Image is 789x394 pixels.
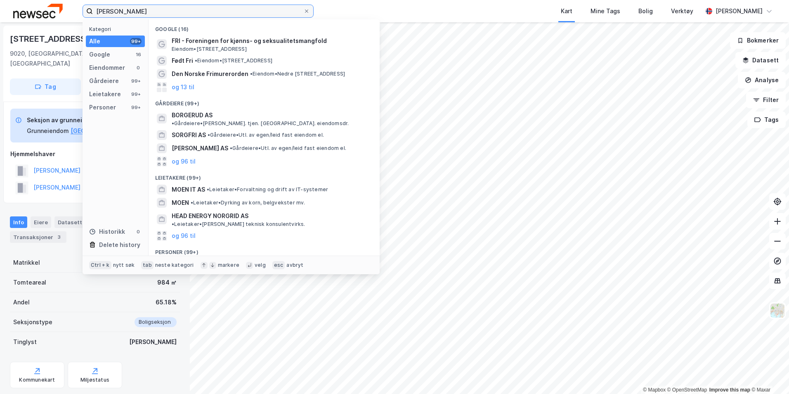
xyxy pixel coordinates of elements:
button: og 96 til [172,231,196,241]
div: Mine Tags [591,6,620,16]
div: Personer (99+) [149,242,380,257]
span: BORGERUD AS [172,110,213,120]
span: • [208,132,210,138]
div: Kategori [89,26,145,32]
div: Gårdeiere [89,76,119,86]
div: Tomteareal [13,278,46,287]
a: OpenStreetMap [667,387,707,393]
span: • [172,221,174,227]
span: MOEN IT AS [172,185,205,195]
span: Leietaker • Forvaltning og drift av IT-systemer [207,186,328,193]
button: Analyse [738,72,786,88]
button: Bokmerker [730,32,786,49]
div: Bolig [638,6,653,16]
div: tab [141,261,154,269]
span: MOEN [172,198,189,208]
div: 99+ [130,38,142,45]
span: Eiendom • [STREET_ADDRESS] [195,57,272,64]
div: Ctrl + k [89,261,111,269]
div: avbryt [286,262,303,268]
a: Mapbox [643,387,666,393]
div: Info [10,216,27,228]
div: 16 [135,51,142,58]
button: og 96 til [172,157,196,166]
span: • [195,57,197,64]
span: Født Fri [172,56,193,66]
button: Tags [747,112,786,128]
span: HEAD ENERGY NORGRID AS [172,211,248,221]
a: Improve this map [709,387,750,393]
button: og 13 til [172,82,194,92]
div: Matrikkel [13,258,40,268]
div: 65.18% [156,297,177,307]
button: Tag [10,78,81,95]
div: [PERSON_NAME] [129,337,177,347]
div: 9020, [GEOGRAPHIC_DATA], [GEOGRAPHIC_DATA] [10,49,111,69]
img: Z [770,303,785,318]
div: Google [89,50,110,59]
span: • [191,199,193,206]
div: Leietakere (99+) [149,168,380,183]
div: Miljøstatus [80,377,109,383]
div: neste kategori [155,262,194,268]
div: [PERSON_NAME] [716,6,763,16]
div: Delete history [99,240,140,250]
div: Verktøy [671,6,693,16]
iframe: Chat Widget [748,354,789,394]
span: • [172,120,174,126]
div: Leietakere [89,89,121,99]
span: SORGFRI AS [172,130,206,140]
div: 0 [135,228,142,235]
div: markere [218,262,239,268]
div: Gårdeiere (99+) [149,94,380,109]
div: Seksjon av grunneiendom [27,115,155,125]
div: velg [255,262,266,268]
input: Søk på adresse, matrikkel, gårdeiere, leietakere eller personer [93,5,303,17]
span: Gårdeiere • Utl. av egen/leid fast eiendom el. [208,132,324,138]
div: Personer [89,102,116,112]
div: Seksjonstype [13,317,52,327]
div: Transaksjoner [10,231,66,243]
span: FRI - Foreningen for kjønns- og seksualitetsmangfold [172,36,370,46]
div: 3 [55,233,63,241]
div: 99+ [130,104,142,111]
div: [STREET_ADDRESS] [10,32,91,45]
span: Den Norske Frimurerorden [172,69,248,79]
span: Leietaker • [PERSON_NAME] teknisk konsulentvirks. [172,221,305,228]
div: Andel [13,297,30,307]
span: Gårdeiere • Utl. av egen/leid fast eiendom el. [230,145,346,152]
span: [PERSON_NAME] AS [172,143,228,153]
div: Eiendommer [89,63,125,73]
span: • [250,71,253,77]
div: Alle [89,36,100,46]
div: Kart [561,6,572,16]
div: 99+ [130,91,142,97]
div: nytt søk [113,262,135,268]
span: Leietaker • Dyrking av korn, belgvekster mv. [191,199,305,206]
div: Eiere [31,216,51,228]
button: Filter [746,92,786,108]
button: Datasett [735,52,786,69]
button: [GEOGRAPHIC_DATA], 17/375 [71,126,155,136]
div: 99+ [130,78,142,84]
div: 984 ㎡ [157,278,177,287]
span: Eiendom • Nedre [STREET_ADDRESS] [250,71,345,77]
div: Tinglyst [13,337,37,347]
div: esc [272,261,285,269]
div: Grunneiendom [27,126,69,136]
div: Google (16) [149,19,380,34]
span: • [230,145,232,151]
span: • [207,186,209,192]
img: newsec-logo.f6e21ccffca1b3a03d2d.png [13,4,63,18]
span: Eiendom • [STREET_ADDRESS] [172,46,247,52]
span: Gårdeiere • [PERSON_NAME]. tjen. [GEOGRAPHIC_DATA]. eiendomsdr. [172,120,349,127]
div: Kommunekart [19,377,55,383]
div: 0 [135,64,142,71]
div: Datasett [54,216,85,228]
div: Hjemmelshaver [10,149,180,159]
div: Kontrollprogram for chat [748,354,789,394]
div: Historikk [89,227,125,237]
